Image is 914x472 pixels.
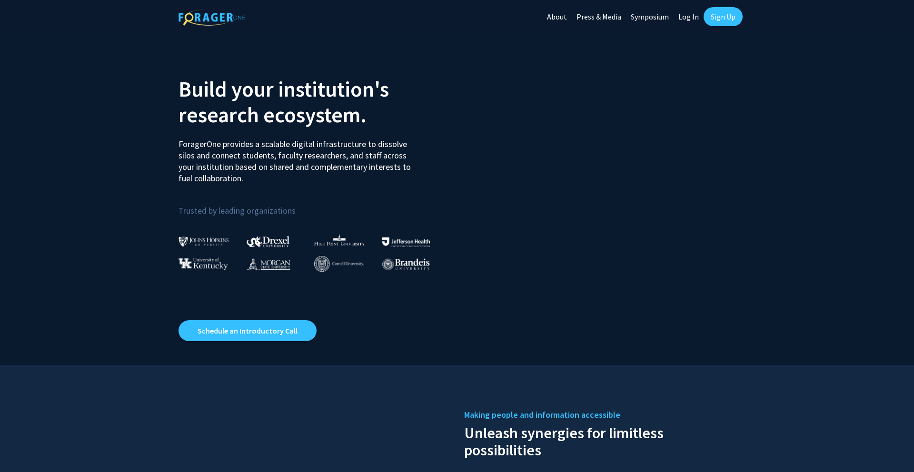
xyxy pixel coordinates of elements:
[464,408,735,422] h5: Making people and information accessible
[179,192,450,218] p: Trusted by leading organizations
[247,236,289,247] img: Drexel University
[179,76,450,128] h2: Build your institution's research ecosystem.
[179,257,228,270] img: University of Kentucky
[314,256,364,272] img: Cornell University
[247,257,290,270] img: Morgan State University
[382,258,430,270] img: Brandeis University
[179,9,245,26] img: ForagerOne Logo
[314,234,365,246] img: High Point University
[704,7,743,26] a: Sign Up
[179,131,417,184] p: ForagerOne provides a scalable digital infrastructure to dissolve silos and connect students, fac...
[179,236,229,246] img: Johns Hopkins University
[382,237,430,246] img: Thomas Jefferson University
[464,422,735,459] h2: Unleash synergies for limitless possibilities
[179,320,317,341] a: Opens in a new tab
